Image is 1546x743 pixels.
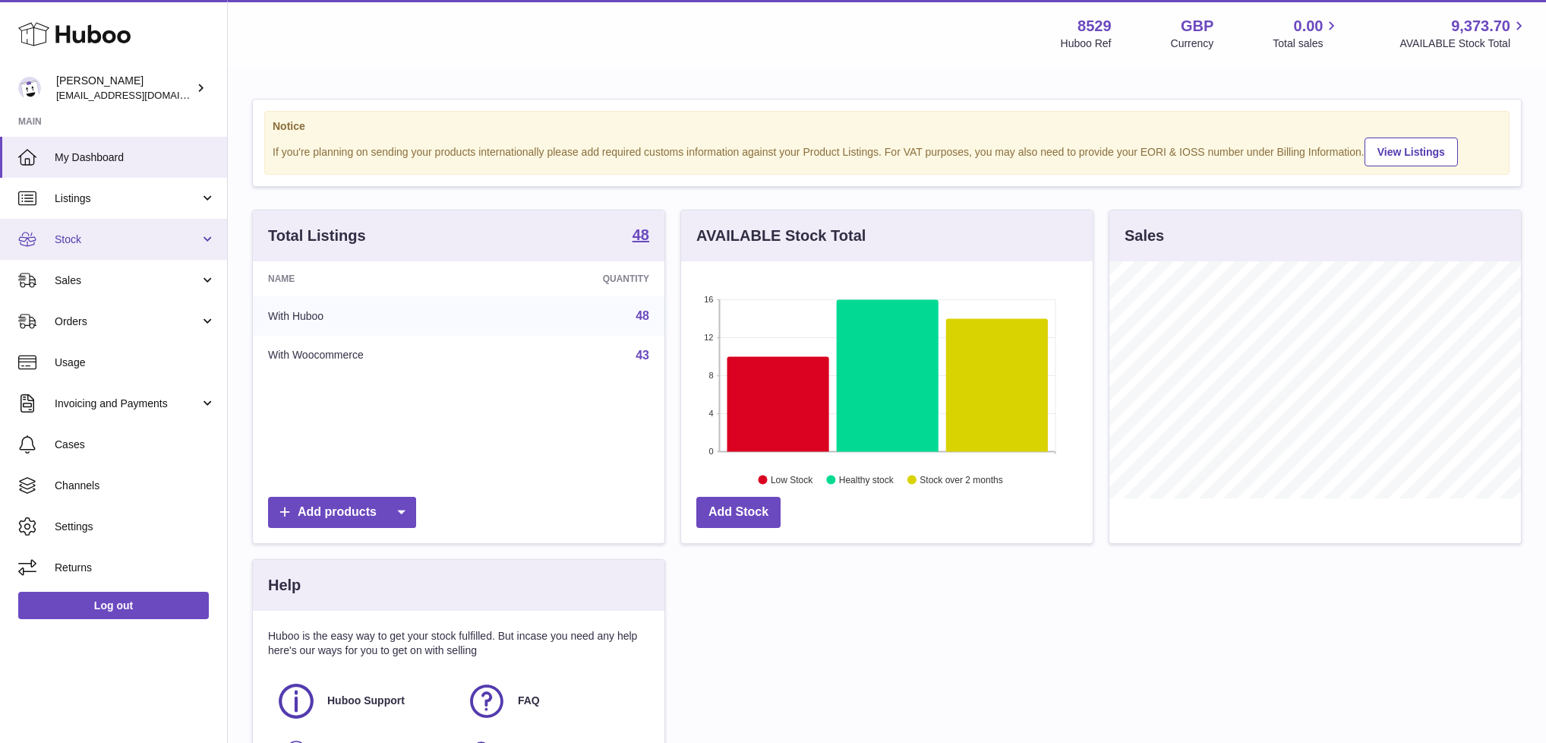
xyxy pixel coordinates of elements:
a: Add Stock [696,497,781,528]
span: Returns [55,561,216,575]
div: Huboo Ref [1061,36,1112,51]
strong: 48 [633,227,649,242]
text: Healthy stock [839,475,894,485]
strong: GBP [1181,16,1213,36]
text: 4 [708,409,713,418]
span: 0.00 [1294,16,1324,36]
p: Huboo is the easy way to get your stock fulfilled. But incase you need any help here's our ways f... [268,629,649,658]
text: 12 [704,333,713,342]
span: Invoicing and Payments [55,397,200,411]
a: 48 [633,227,649,245]
div: [PERSON_NAME] [56,74,193,103]
a: 9,373.70 AVAILABLE Stock Total [1399,16,1528,51]
span: Huboo Support [327,694,405,708]
td: With Woocommerce [253,336,508,375]
h3: Help [268,575,301,596]
span: FAQ [518,694,540,708]
th: Quantity [508,261,664,296]
span: 9,373.70 [1451,16,1510,36]
span: AVAILABLE Stock Total [1399,36,1528,51]
a: 0.00 Total sales [1273,16,1340,51]
a: View Listings [1365,138,1458,166]
strong: Notice [273,119,1501,134]
text: 8 [708,371,713,380]
span: Channels [55,479,216,493]
a: 43 [636,349,649,362]
div: If you're planning on sending your products internationally please add required customs informati... [273,135,1501,166]
text: Stock over 2 months [920,475,1002,485]
a: FAQ [466,681,642,722]
span: Cases [55,438,216,452]
h3: Sales [1125,226,1164,246]
span: Orders [55,315,200,329]
span: [EMAIL_ADDRESS][DOMAIN_NAME] [56,89,223,101]
a: Huboo Support [276,681,451,722]
text: 16 [704,295,713,304]
span: Stock [55,232,200,247]
span: Settings [55,520,216,534]
span: Total sales [1273,36,1340,51]
span: Usage [55,356,216,370]
strong: 8529 [1077,16,1112,36]
text: 0 [708,447,713,456]
a: Log out [18,592,209,619]
span: Sales [55,273,200,288]
th: Name [253,261,508,296]
h3: Total Listings [268,226,366,246]
span: My Dashboard [55,150,216,165]
img: admin@redgrass.ch [18,77,41,100]
div: Currency [1171,36,1214,51]
span: Listings [55,191,200,206]
a: 48 [636,309,649,322]
td: With Huboo [253,296,508,336]
a: Add products [268,497,416,528]
h3: AVAILABLE Stock Total [696,226,866,246]
text: Low Stock [771,475,813,485]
